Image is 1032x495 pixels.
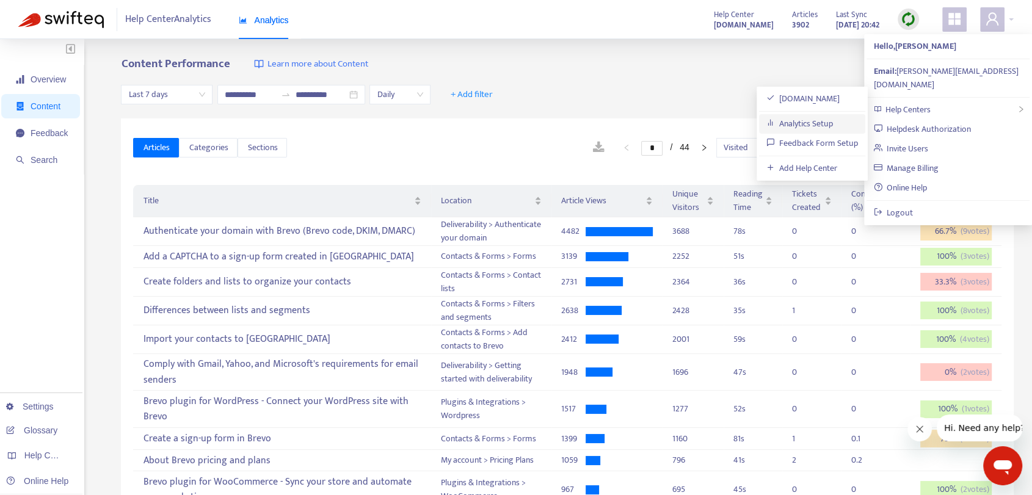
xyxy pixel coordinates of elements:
[561,402,586,416] div: 1517
[724,185,782,217] th: Reading Time
[31,74,66,84] span: Overview
[733,225,772,238] div: 78 s
[733,366,772,379] div: 47 s
[431,450,551,472] td: My account > Pricing Plans
[694,140,714,155] button: right
[947,12,962,26] span: appstore
[551,185,663,217] th: Article Views
[189,141,228,154] span: Categories
[179,138,238,157] button: Categories
[733,432,772,446] div: 81 s
[920,363,992,381] div: 0 %
[792,366,816,379] div: 0
[561,366,586,379] div: 1948
[239,15,289,25] span: Analytics
[766,92,840,106] a: [DOMAIN_NAME]
[617,140,636,155] button: left
[377,85,423,104] span: Daily
[431,297,551,325] td: Contacts & Forms > Filters and segments
[961,275,989,289] span: ( 3 votes)
[670,142,672,152] span: /
[874,39,956,53] strong: Hello, [PERSON_NAME]
[962,402,989,416] span: ( 1 votes)
[16,156,24,164] span: search
[792,8,818,21] span: Articles
[851,453,876,467] div: 0.2
[143,272,421,292] div: Create folders and lists to organize your contacts
[960,333,989,346] span: ( 4 votes)
[143,194,411,208] span: Title
[31,101,60,111] span: Content
[1017,106,1025,113] span: right
[851,250,876,263] div: 0
[672,366,714,379] div: 1696
[672,225,714,238] div: 3688
[961,225,989,238] span: ( 9 votes)
[6,425,57,435] a: Glossary
[431,325,551,354] td: Contacts & Forms > Add contacts to Brevo
[672,275,714,289] div: 2364
[733,275,772,289] div: 36 s
[561,333,586,346] div: 2412
[920,330,992,349] div: 100 %
[431,428,551,450] td: Contacts & Forms > Forms
[267,57,368,71] span: Learn more about Content
[851,275,876,289] div: 0
[431,217,551,246] td: Deliverability > Authenticate your domain
[672,187,704,214] span: Unique Visitors
[6,476,68,486] a: Online Help
[874,65,1022,92] div: [PERSON_NAME][EMAIL_ADDRESS][DOMAIN_NAME]
[7,9,88,18] span: Hi. Need any help?
[733,333,772,346] div: 59 s
[125,8,211,31] span: Help Center Analytics
[672,333,714,346] div: 2001
[901,12,916,27] img: sync.dc5367851b00ba804db3.png
[792,304,816,317] div: 1
[782,185,841,217] th: Tickets Created
[672,402,714,416] div: 1277
[700,144,708,151] span: right
[961,304,989,317] span: ( 8 votes)
[920,400,992,419] div: 100 %
[128,85,205,104] span: Last 7 days
[16,102,24,110] span: container
[733,304,772,317] div: 35 s
[143,329,421,349] div: Import your contacts to [GEOGRAPHIC_DATA]
[724,139,770,157] span: Visited
[24,450,74,460] span: Help Centers
[851,432,876,446] div: 0.1
[961,366,989,379] span: ( 2 votes)
[985,12,1000,26] span: user
[836,18,879,32] strong: [DATE] 20:42
[694,140,714,155] li: Next Page
[836,8,867,21] span: Last Sync
[733,402,772,416] div: 52 s
[874,142,929,156] a: Invite Users
[766,117,834,131] a: Analytics Setup
[247,141,277,154] span: Sections
[874,161,939,175] a: Manage Billing
[792,453,816,467] div: 2
[672,453,714,467] div: 796
[143,428,421,449] div: Create a sign-up form in Brevo
[672,304,714,317] div: 2428
[143,247,421,267] div: Add a CAPTCHA to a sign-up form created in [GEOGRAPHIC_DATA]
[16,129,24,137] span: message
[441,194,532,208] span: Location
[31,128,68,138] span: Feedback
[561,304,586,317] div: 2638
[961,250,989,263] span: ( 3 votes)
[239,16,247,24] span: area-chart
[885,103,931,117] span: Help Centers
[121,54,230,73] b: Content Performance
[18,11,104,28] img: Swifteq
[766,161,838,175] a: Add Help Center
[143,300,421,320] div: Differences between lists and segments
[561,453,586,467] div: 1059
[133,138,179,157] button: Articles
[254,57,368,71] a: Learn more about Content
[920,222,992,240] div: 66.7 %
[431,354,551,391] td: Deliverability > Getting started with deliverability
[617,140,636,155] li: Previous Page
[851,225,876,238] div: 0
